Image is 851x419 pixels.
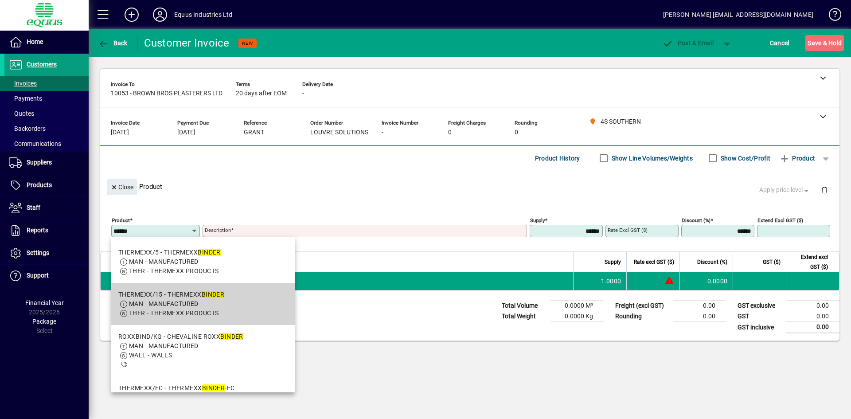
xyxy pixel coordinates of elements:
[662,39,714,47] span: ost & Email
[4,265,89,287] a: Support
[129,352,172,359] span: WALL - WALLS
[515,129,518,136] span: 0
[111,283,295,325] mat-option: THERMEXX/15 - THERMEXX BINDER
[118,248,221,257] div: THERMEXX/5 - THERMEXX
[236,90,287,97] span: 20 days after EOM
[118,332,243,341] div: ROXXBIND/KG - CHEVALINE ROXX
[174,8,233,22] div: Equus Industries Ltd
[111,129,129,136] span: [DATE]
[117,7,146,23] button: Add
[673,311,726,322] td: 0.00
[4,174,89,196] a: Products
[4,242,89,264] a: Settings
[634,257,674,267] span: Rate excl GST ($)
[9,140,61,147] span: Communications
[611,301,673,311] td: Freight (excl GST)
[105,183,139,191] app-page-header-button: Close
[177,129,195,136] span: [DATE]
[814,179,835,200] button: Delete
[198,249,221,256] em: BINDER
[202,384,225,392] em: BINDER
[107,179,137,195] button: Close
[733,301,786,311] td: GST exclusive
[792,252,828,272] span: Extend excl GST ($)
[757,217,803,223] mat-label: Extend excl GST ($)
[118,290,224,299] div: THERMEXX/15 - THERMEXX
[550,311,604,322] td: 0.0000 Kg
[27,38,43,45] span: Home
[673,301,726,311] td: 0.00
[601,277,621,286] span: 1.0000
[610,154,693,163] label: Show Line Volumes/Weights
[382,129,383,136] span: -
[9,110,34,117] span: Quotes
[27,249,49,256] span: Settings
[27,61,57,68] span: Customers
[118,384,235,393] div: THERMEXX/FC - THERMEXX -FC
[89,35,137,51] app-page-header-button: Back
[9,95,42,102] span: Payments
[550,301,604,311] td: 0.0000 M³
[697,257,727,267] span: Discount (%)
[111,90,223,97] span: 10053 - BROWN BROS PLASTERERS LTD
[129,267,219,274] span: THER - THERMEXX PRODUCTS
[4,106,89,121] a: Quotes
[27,181,52,188] span: Products
[129,309,219,317] span: THER - THERMEXX PRODUCTS
[25,299,64,306] span: Financial Year
[759,185,811,195] span: Apply price level
[786,311,839,322] td: 0.00
[111,325,295,376] mat-option: ROXXBIND/KG - CHEVALINE ROXX BINDER
[822,2,840,31] a: Knowledge Base
[605,257,621,267] span: Supply
[733,311,786,322] td: GST
[4,91,89,106] a: Payments
[814,186,835,194] app-page-header-button: Delete
[786,322,839,333] td: 0.00
[244,129,264,136] span: GRANT
[808,36,842,50] span: ave & Hold
[805,35,844,51] button: Save & Hold
[205,227,231,233] mat-label: Description
[242,40,253,46] span: NEW
[497,301,550,311] td: Total Volume
[682,217,710,223] mat-label: Discount (%)
[310,129,368,136] span: LOUVRE SOLUTIONS
[111,241,295,283] mat-option: THERMEXX/5 - THERMEXX BINDER
[530,217,545,223] mat-label: Supply
[100,170,839,203] div: Product
[663,8,813,22] div: [PERSON_NAME] [EMAIL_ADDRESS][DOMAIN_NAME]
[4,76,89,91] a: Invoices
[129,258,199,265] span: MAN - MANUFACTURED
[4,152,89,174] a: Suppliers
[808,39,811,47] span: S
[27,204,40,211] span: Staff
[448,129,452,136] span: 0
[4,197,89,219] a: Staff
[98,39,128,47] span: Back
[112,217,130,223] mat-label: Product
[220,333,243,340] em: BINDER
[202,291,225,298] em: BINDER
[768,35,792,51] button: Cancel
[4,219,89,242] a: Reports
[719,154,770,163] label: Show Cost/Profit
[146,7,174,23] button: Profile
[27,227,48,234] span: Reports
[756,182,814,198] button: Apply price level
[4,136,89,151] a: Communications
[786,301,839,311] td: 0.00
[4,31,89,53] a: Home
[302,90,304,97] span: -
[608,227,648,233] mat-label: Rate excl GST ($)
[9,125,46,132] span: Backorders
[770,36,789,50] span: Cancel
[679,272,733,290] td: 0.0000
[658,35,718,51] button: Post & Email
[535,151,580,165] span: Product History
[96,35,130,51] button: Back
[763,257,781,267] span: GST ($)
[111,376,295,419] mat-option: THERMEXX/FC - THERMEXX BINDER -FC
[32,318,56,325] span: Package
[497,311,550,322] td: Total Weight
